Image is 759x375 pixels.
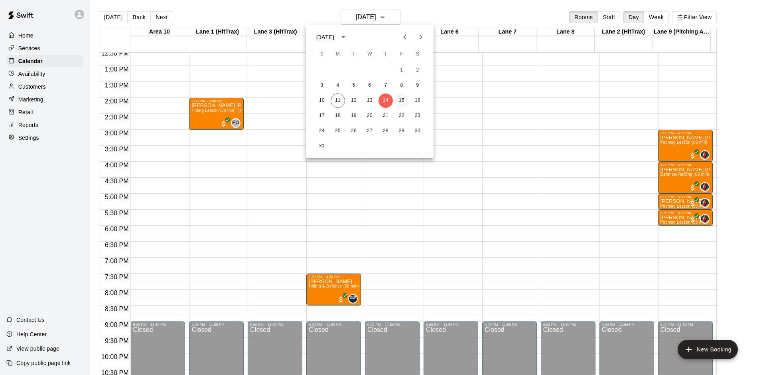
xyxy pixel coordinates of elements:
button: 10 [315,93,329,108]
button: 27 [363,124,377,138]
span: Tuesday [347,46,361,62]
span: Saturday [410,46,425,62]
button: 6 [363,78,377,93]
button: 13 [363,93,377,108]
button: 15 [394,93,409,108]
button: 4 [331,78,345,93]
button: 7 [379,78,393,93]
button: calendar view is open, switch to year view [337,30,350,44]
button: 29 [394,124,409,138]
button: 31 [315,139,329,153]
button: 28 [379,124,393,138]
button: 16 [410,93,425,108]
button: Next month [413,29,429,45]
button: Previous month [397,29,413,45]
button: 12 [347,93,361,108]
button: 3 [315,78,329,93]
button: 9 [410,78,425,93]
span: Friday [394,46,409,62]
button: 30 [410,124,425,138]
button: 11 [331,93,345,108]
button: 25 [331,124,345,138]
button: 5 [347,78,361,93]
button: 26 [347,124,361,138]
button: 17 [315,109,329,123]
button: 8 [394,78,409,93]
button: 2 [410,63,425,77]
div: [DATE] [315,33,334,42]
button: 22 [394,109,409,123]
span: Sunday [315,46,329,62]
button: 23 [410,109,425,123]
button: 1 [394,63,409,77]
button: 18 [331,109,345,123]
button: 20 [363,109,377,123]
button: 21 [379,109,393,123]
button: 19 [347,109,361,123]
span: Thursday [379,46,393,62]
button: 14 [379,93,393,108]
span: Wednesday [363,46,377,62]
span: Monday [331,46,345,62]
button: 24 [315,124,329,138]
